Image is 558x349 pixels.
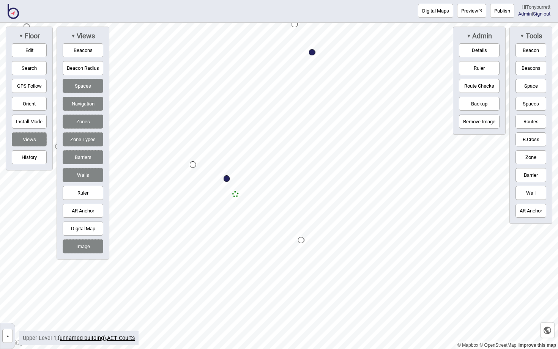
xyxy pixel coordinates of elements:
button: Publish [490,4,514,18]
div: Map marker [232,191,239,198]
button: Zone Types [63,132,103,146]
a: Admin [518,11,532,17]
button: Space [515,79,546,93]
button: Ruler [63,186,103,200]
span: Floor [24,32,40,40]
button: Navigation [63,97,103,111]
button: Zone [515,150,546,164]
button: GPS Follow [12,79,47,93]
a: OpenStreetMap [479,343,516,348]
span: , [58,335,107,341]
a: Mapbox logo [2,338,36,347]
div: Map marker [298,237,304,244]
button: Edit [12,43,47,57]
button: Wall [515,186,546,200]
span: ▼ [71,33,76,39]
button: Routes [515,115,546,129]
img: preview [478,9,482,13]
button: Beacon Radius [63,61,103,75]
button: Walls [63,168,103,182]
button: Ruler [459,61,500,75]
a: Map feedback [519,343,556,348]
button: Remove Image [459,115,500,129]
button: Zones [63,115,103,129]
button: Spaces [63,79,103,93]
button: Barriers [63,150,103,164]
button: Digital Maps [418,4,453,18]
button: Barrier [515,168,546,182]
div: Map marker [292,21,298,28]
button: Preview [457,4,486,18]
button: » [2,329,13,343]
div: Map marker [190,162,196,168]
button: AR Anchor [63,204,103,218]
button: Image [63,239,103,253]
button: Beacons [63,43,103,57]
a: Previewpreview [457,4,486,18]
button: Backup [459,97,500,111]
div: Map marker [55,143,62,150]
button: Orient [12,97,47,111]
button: B.Cross [515,132,546,146]
button: AR Anchor [515,204,546,218]
span: Views [76,32,95,40]
button: Details [459,43,500,57]
div: Map marker [309,49,315,56]
div: Map marker [224,176,230,182]
button: Digital Map [63,222,103,236]
button: Beacon [515,43,546,57]
button: History [12,150,47,164]
button: Search [12,61,47,75]
span: | [518,11,533,17]
button: Install Mode [12,115,47,129]
span: ▼ [467,33,471,39]
button: Sign out [533,11,550,17]
div: Hi Tonyburrett [518,4,550,11]
a: Mapbox [457,343,478,348]
button: Views [12,132,47,146]
span: ▼ [520,33,524,39]
button: Beacons [515,61,546,75]
span: ▼ [19,33,23,39]
div: Map marker [24,24,30,30]
a: (unnamed building) [58,335,106,341]
span: Tools [525,32,542,40]
span: Admin [471,32,492,40]
button: Route Checks [459,79,500,93]
button: Spaces [515,97,546,111]
a: ACT Courts [107,335,135,341]
a: » [0,331,15,339]
img: BindiMaps CMS [8,4,19,19]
